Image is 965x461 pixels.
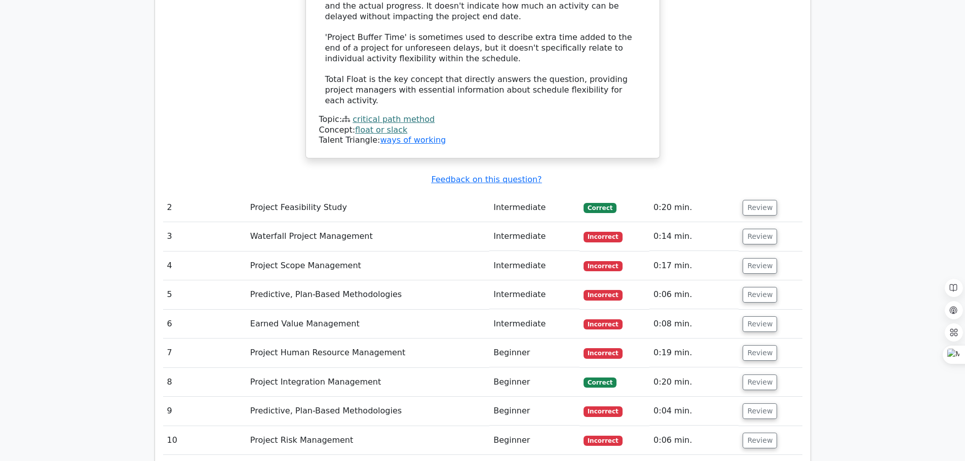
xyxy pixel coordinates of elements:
[743,345,777,361] button: Review
[163,397,246,426] td: 9
[489,222,580,251] td: Intermediate
[163,222,246,251] td: 3
[163,426,246,455] td: 10
[649,222,739,251] td: 0:14 min.
[584,203,616,213] span: Correct
[584,290,623,300] span: Incorrect
[246,368,489,397] td: Project Integration Management
[163,339,246,367] td: 7
[649,368,739,397] td: 0:20 min.
[246,310,489,339] td: Earned Value Management
[743,258,777,274] button: Review
[431,175,542,184] a: Feedback on this question?
[649,339,739,367] td: 0:19 min.
[380,135,446,145] a: ways of working
[584,261,623,271] span: Incorrect
[584,436,623,446] span: Incorrect
[489,193,580,222] td: Intermediate
[489,426,580,455] td: Beginner
[163,368,246,397] td: 8
[246,252,489,280] td: Project Scope Management
[246,397,489,426] td: Predictive, Plan-Based Methodologies
[489,397,580,426] td: Beginner
[584,406,623,416] span: Incorrect
[743,433,777,448] button: Review
[489,310,580,339] td: Intermediate
[319,125,646,136] div: Concept:
[489,280,580,309] td: Intermediate
[649,397,739,426] td: 0:04 min.
[489,252,580,280] td: Intermediate
[649,426,739,455] td: 0:06 min.
[319,114,646,146] div: Talent Triangle:
[584,348,623,358] span: Incorrect
[246,280,489,309] td: Predictive, Plan-Based Methodologies
[743,316,777,332] button: Review
[163,280,246,309] td: 5
[743,200,777,216] button: Review
[246,222,489,251] td: Waterfall Project Management
[246,426,489,455] td: Project Risk Management
[649,193,739,222] td: 0:20 min.
[584,232,623,242] span: Incorrect
[743,287,777,303] button: Review
[163,252,246,280] td: 4
[246,193,489,222] td: Project Feasibility Study
[584,319,623,329] span: Incorrect
[649,252,739,280] td: 0:17 min.
[246,339,489,367] td: Project Human Resource Management
[489,339,580,367] td: Beginner
[743,229,777,244] button: Review
[319,114,646,125] div: Topic:
[743,374,777,390] button: Review
[584,378,616,388] span: Correct
[163,193,246,222] td: 2
[353,114,435,124] a: critical path method
[355,125,407,135] a: float or slack
[163,310,246,339] td: 6
[649,310,739,339] td: 0:08 min.
[743,403,777,419] button: Review
[649,280,739,309] td: 0:06 min.
[489,368,580,397] td: Beginner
